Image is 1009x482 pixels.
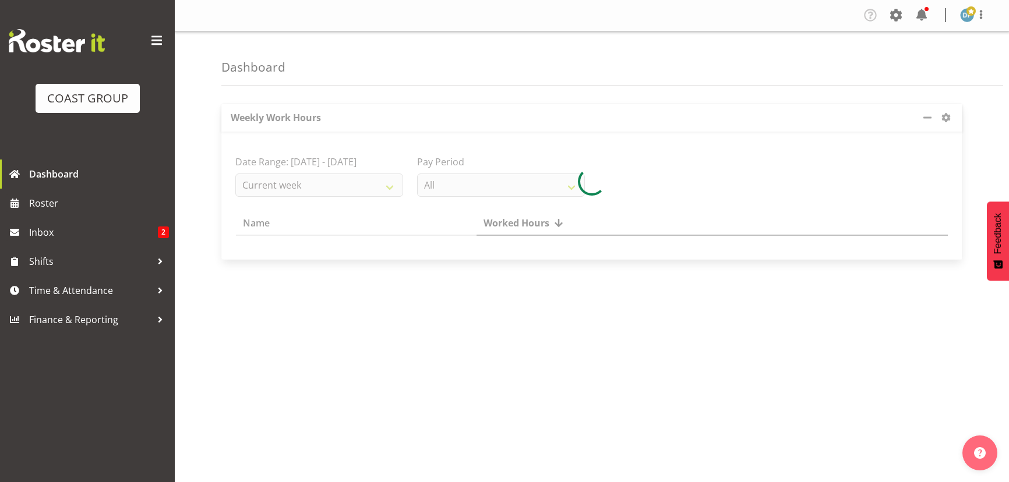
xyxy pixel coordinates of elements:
span: Feedback [993,213,1003,254]
img: help-xxl-2.png [974,447,986,459]
span: Dashboard [29,165,169,183]
span: Inbox [29,224,158,241]
div: COAST GROUP [47,90,128,107]
h4: Dashboard [221,61,285,74]
button: Feedback - Show survey [987,201,1009,281]
span: 2 [158,226,169,238]
span: Roster [29,194,169,212]
span: Time & Attendance [29,282,151,299]
span: Shifts [29,253,151,270]
img: Rosterit website logo [9,29,105,52]
span: Finance & Reporting [29,311,151,328]
img: david-forte1134.jpg [960,8,974,22]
